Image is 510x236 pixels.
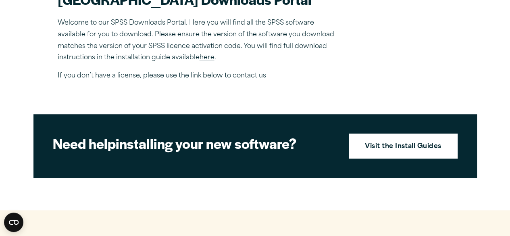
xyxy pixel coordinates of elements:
p: If you don’t have a license, please use the link below to contact us [58,70,340,82]
a: Visit the Install Guides [349,134,458,159]
button: Open CMP widget [4,213,23,232]
strong: Need help [53,134,116,153]
strong: Visit the Install Guides [365,142,441,152]
p: Welcome to our SPSS Downloads Portal. Here you will find all the SPSS software available for you ... [58,17,340,64]
a: here [200,54,214,61]
h2: installing your new software? [53,134,335,152]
